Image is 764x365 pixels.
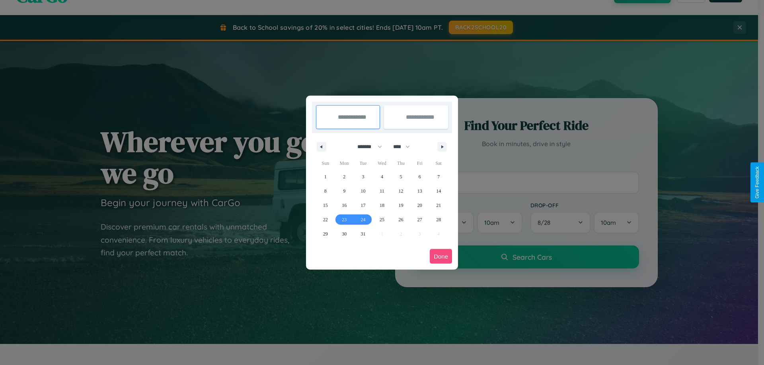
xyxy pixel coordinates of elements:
[380,198,384,212] span: 18
[343,184,345,198] span: 9
[335,157,353,170] span: Mon
[436,184,441,198] span: 14
[754,166,760,199] div: Give Feedback
[335,198,353,212] button: 16
[335,227,353,241] button: 30
[354,227,372,241] button: 31
[410,212,429,227] button: 27
[380,184,384,198] span: 11
[323,198,328,212] span: 15
[372,184,391,198] button: 11
[354,198,372,212] button: 17
[323,212,328,227] span: 22
[323,227,328,241] span: 29
[342,198,347,212] span: 16
[316,212,335,227] button: 22
[316,157,335,170] span: Sun
[437,170,440,184] span: 7
[436,198,441,212] span: 21
[343,170,345,184] span: 2
[392,198,410,212] button: 19
[429,198,448,212] button: 21
[361,227,366,241] span: 31
[400,170,402,184] span: 5
[342,227,347,241] span: 30
[324,184,327,198] span: 8
[417,212,422,227] span: 27
[429,157,448,170] span: Sat
[335,212,353,227] button: 23
[392,157,410,170] span: Thu
[419,170,421,184] span: 6
[372,198,391,212] button: 18
[429,170,448,184] button: 7
[410,198,429,212] button: 20
[381,170,383,184] span: 4
[316,198,335,212] button: 15
[316,184,335,198] button: 8
[354,212,372,227] button: 24
[335,170,353,184] button: 2
[372,212,391,227] button: 25
[398,212,403,227] span: 26
[410,170,429,184] button: 6
[316,170,335,184] button: 1
[410,157,429,170] span: Fri
[417,184,422,198] span: 13
[417,198,422,212] span: 20
[361,198,366,212] span: 17
[342,212,347,227] span: 23
[335,184,353,198] button: 9
[398,198,403,212] span: 19
[429,212,448,227] button: 28
[316,227,335,241] button: 29
[324,170,327,184] span: 1
[354,157,372,170] span: Tue
[430,249,452,264] button: Done
[361,184,366,198] span: 10
[410,184,429,198] button: 13
[354,170,372,184] button: 3
[392,170,410,184] button: 5
[392,212,410,227] button: 26
[398,184,403,198] span: 12
[392,184,410,198] button: 12
[354,184,372,198] button: 10
[372,170,391,184] button: 4
[372,157,391,170] span: Wed
[362,170,364,184] span: 3
[380,212,384,227] span: 25
[429,184,448,198] button: 14
[361,212,366,227] span: 24
[436,212,441,227] span: 28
